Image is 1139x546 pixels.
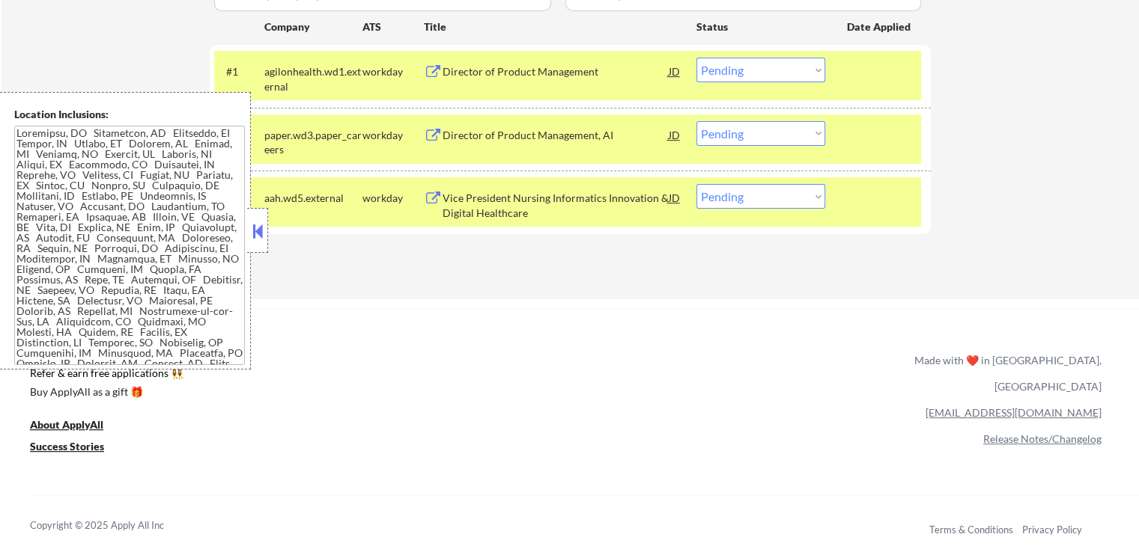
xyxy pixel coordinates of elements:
[30,440,104,453] u: Success Stories
[362,19,424,34] div: ATS
[30,387,180,397] div: Buy ApplyAll as a gift 🎁
[264,64,362,93] div: agilonhealth.wd1.external
[362,128,424,143] div: workday
[30,418,103,431] u: About ApplyAll
[443,128,669,143] div: Director of Product Management, AI
[30,417,124,435] a: About ApplyAll
[264,128,362,157] div: paper.wd3.paper_careers
[443,191,669,220] div: Vice President Nursing Informatics Innovation & Digital Healthcare
[667,58,682,85] div: JD
[847,19,913,34] div: Date Applied
[983,432,1102,445] a: Release Notes/Changelog
[362,64,424,79] div: workday
[14,107,245,122] div: Location Inclusions:
[908,347,1102,399] div: Made with ❤️ in [GEOGRAPHIC_DATA], [GEOGRAPHIC_DATA]
[667,121,682,148] div: JD
[362,191,424,206] div: workday
[264,19,362,34] div: Company
[696,13,825,40] div: Status
[667,184,682,211] div: JD
[929,524,1013,536] a: Terms & Conditions
[926,406,1102,419] a: [EMAIL_ADDRESS][DOMAIN_NAME]
[30,518,202,533] div: Copyright © 2025 Apply All Inc
[424,19,682,34] div: Title
[443,64,669,79] div: Director of Product Management
[264,191,362,206] div: aah.wd5.external
[30,368,601,384] a: Refer & earn free applications 👯‍♀️
[1022,524,1082,536] a: Privacy Policy
[30,384,180,402] a: Buy ApplyAll as a gift 🎁
[226,64,252,79] div: #1
[30,438,124,457] a: Success Stories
